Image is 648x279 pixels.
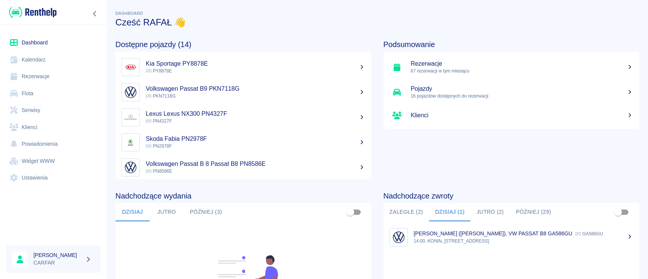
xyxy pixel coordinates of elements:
[6,51,101,68] a: Kalendarz
[391,230,406,244] img: Image
[6,119,101,136] a: Klienci
[411,68,633,74] p: 67 rezerwacji w tym miesiącu
[146,169,172,174] span: PN8586E
[115,105,371,130] a: ImageLexus Lexus NX300 PN4327F PN4327F
[411,85,633,93] h5: Pojazdy
[6,34,101,51] a: Dashboard
[6,6,57,19] a: Renthelp logo
[510,203,557,221] button: Później (29)
[115,155,371,180] a: ImageVolkswagen Passat B 8 Passat B8 PN8586E PN8586E
[115,55,371,80] a: ImageKia Sportage PY8878E PY8878E
[383,224,639,250] a: Image[PERSON_NAME] ([PERSON_NAME]), VW PASSAT B8 GA586GU GA586GU14:00, KONIN, [STREET_ADDRESS]
[146,118,172,124] span: PN4327F
[575,231,603,236] p: GA586GU
[115,40,371,49] h4: Dostępne pojazdy (14)
[9,6,57,19] img: Renthelp logo
[411,112,633,119] h5: Klienci
[115,17,639,28] h3: Cześć RAFAŁ 👋
[6,102,101,119] a: Serwisy
[146,135,365,143] h5: Skoda Fabia PN2978F
[383,105,639,126] a: Klienci
[6,68,101,85] a: Rezerwacje
[146,143,172,149] span: PN2978F
[611,205,625,219] span: Pokaż przypisane tylko do mnie
[33,251,82,259] h6: [PERSON_NAME]
[411,60,633,68] h5: Rezerwacje
[6,169,101,186] a: Ustawienia
[184,203,228,221] button: Później (3)
[33,259,82,267] p: CARFAR
[123,160,138,175] img: Image
[123,110,138,125] img: Image
[89,9,101,19] button: Zwiń nawigację
[343,205,358,219] span: Pokaż przypisane tylko do mnie
[115,130,371,155] a: ImageSkoda Fabia PN2978F PN2978F
[146,93,176,99] span: PKN7118G
[6,153,101,170] a: Widget WWW
[470,203,509,221] button: Jutro (2)
[115,80,371,105] a: ImageVolkswagen Passat B9 PKN7118G PKN7118G
[146,110,365,118] h5: Lexus Lexus NX300 PN4327F
[414,238,633,244] p: 14:00, KONIN, [STREET_ADDRESS]
[414,230,572,236] p: [PERSON_NAME] ([PERSON_NAME]), VW PASSAT B8 GA586GU
[146,160,365,168] h5: Volkswagen Passat B 8 Passat B8 PN8586E
[383,191,639,200] h4: Nadchodzące zwroty
[383,40,639,49] h4: Podsumowanie
[115,11,143,16] span: Dashboard
[146,60,365,68] h5: Kia Sportage PY8878E
[150,203,184,221] button: Jutro
[6,85,101,102] a: Flota
[383,80,639,105] a: Pojazdy16 pojazdów dostępnych do rezerwacji
[146,85,365,93] h5: Volkswagen Passat B9 PKN7118G
[115,203,150,221] button: Dzisiaj
[123,135,138,150] img: Image
[123,85,138,99] img: Image
[411,93,633,99] p: 16 pojazdów dostępnych do rezerwacji
[115,191,371,200] h4: Nadchodzące wydania
[6,136,101,153] a: Powiadomienia
[383,203,429,221] button: Zaległe (2)
[383,55,639,80] a: Rezerwacje67 rezerwacji w tym miesiącu
[123,60,138,74] img: Image
[429,203,471,221] button: Dzisiaj (1)
[146,68,172,74] span: PY8878E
